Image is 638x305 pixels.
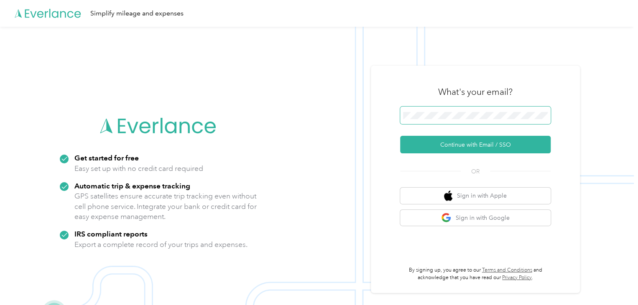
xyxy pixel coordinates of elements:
[74,163,203,174] p: Easy set up with no credit card required
[482,267,532,273] a: Terms and Conditions
[400,136,551,153] button: Continue with Email / SSO
[90,8,184,19] div: Simplify mileage and expenses
[400,267,551,281] p: By signing up, you agree to our and acknowledge that you have read our .
[74,153,139,162] strong: Get started for free
[461,167,490,176] span: OR
[438,86,513,98] h3: What's your email?
[444,191,452,201] img: apple logo
[74,229,148,238] strong: IRS compliant reports
[400,188,551,204] button: apple logoSign in with Apple
[74,191,257,222] p: GPS satellites ensure accurate trip tracking even without cell phone service. Integrate your bank...
[441,213,452,223] img: google logo
[400,210,551,226] button: google logoSign in with Google
[74,181,190,190] strong: Automatic trip & expense tracking
[74,239,248,250] p: Export a complete record of your trips and expenses.
[502,274,532,281] a: Privacy Policy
